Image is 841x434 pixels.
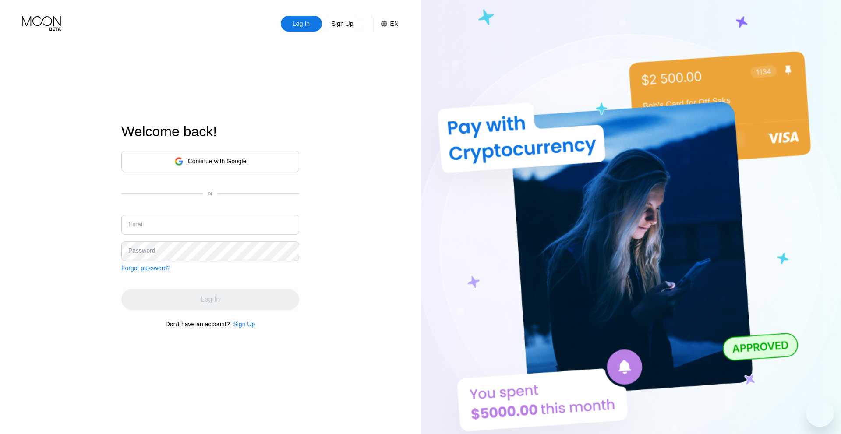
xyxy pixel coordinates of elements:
div: Email [128,221,144,228]
div: Sign Up [230,321,255,328]
div: Forgot password? [121,265,170,272]
div: Log In [292,19,311,28]
div: Sign Up [322,16,363,32]
div: Sign Up [331,19,354,28]
div: EN [390,20,399,27]
div: Continue with Google [188,158,247,165]
div: Log In [281,16,322,32]
div: Welcome back! [121,123,299,140]
div: Sign Up [233,321,255,328]
div: or [208,191,213,197]
div: Continue with Google [121,151,299,172]
div: EN [372,16,399,32]
div: Password [128,247,155,254]
iframe: Button to launch messaging window [806,399,834,427]
div: Don't have an account? [166,321,230,328]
